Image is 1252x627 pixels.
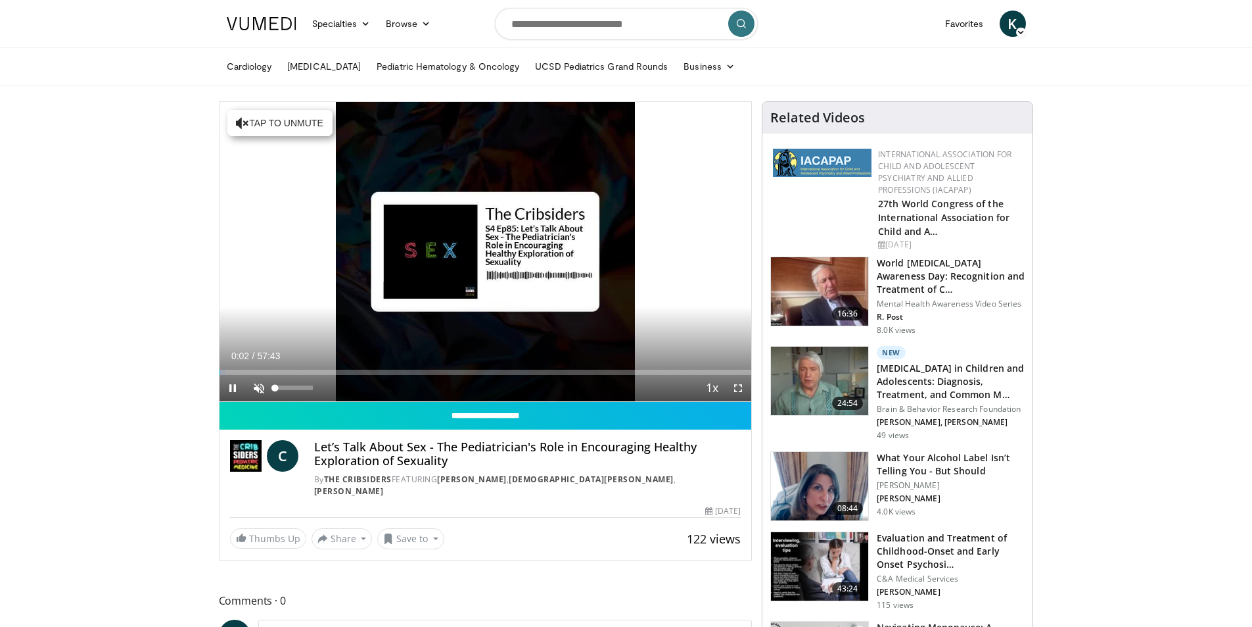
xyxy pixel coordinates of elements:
a: 43:24 Evaluation and Treatment of Childhood-Onset and Early Onset Psychosi… C&A Medical Services ... [770,532,1025,611]
div: Progress Bar [220,370,752,375]
a: [MEDICAL_DATA] [279,53,369,80]
a: [PERSON_NAME] [314,486,384,497]
img: VuMedi Logo [227,17,296,30]
span: 57:43 [257,351,280,361]
p: 49 views [877,430,909,441]
p: R. Post [877,312,1025,322]
button: Share [312,528,373,549]
a: [DEMOGRAPHIC_DATA][PERSON_NAME] [509,474,674,485]
p: New [877,346,906,359]
h3: What Your Alcohol Label Isn’t Telling You - But Should [877,451,1025,478]
a: C [267,440,298,472]
img: The Cribsiders [230,440,262,472]
a: 24:54 New [MEDICAL_DATA] in Children and Adolescents: Diagnosis, Treatment, and Common M… Brain &... [770,346,1025,441]
img: 3c46fb29-c319-40f0-ac3f-21a5db39118c.png.150x105_q85_crop-smart_upscale.png [771,452,868,520]
p: Mental Health Awareness Video Series [877,299,1025,309]
span: / [252,351,255,361]
button: Pause [220,375,246,401]
button: Fullscreen [725,375,751,401]
span: 24:54 [832,397,864,410]
a: Cardiology [219,53,280,80]
a: 16:36 World [MEDICAL_DATA] Awareness Day: Recognition and Treatment of C… Mental Health Awareness... [770,257,1025,336]
button: Unmute [246,375,272,401]
a: [PERSON_NAME] [437,474,507,485]
div: By FEATURING , , [314,474,741,497]
h4: Let’s Talk About Sex - The Pediatrician's Role in Encouraging Healthy Exploration of Sexuality [314,440,741,468]
h3: [MEDICAL_DATA] in Children and Adolescents: Diagnosis, Treatment, and Common M… [877,362,1025,401]
div: [DATE] [705,505,741,517]
a: UCSD Pediatrics Grand Rounds [527,53,676,80]
img: 5b8011c7-1005-4e73-bd4d-717c320f5860.150x105_q85_crop-smart_upscale.jpg [771,347,868,415]
p: [PERSON_NAME] [877,493,1025,504]
h3: Evaluation and Treatment of Childhood-Onset and Early Onset Psychosi… [877,532,1025,571]
button: Playback Rate [699,375,725,401]
p: 115 views [877,600,914,611]
div: Volume Level [275,386,313,390]
img: 9c1ea151-7f89-42e7-b0fb-c17652802da6.150x105_q85_crop-smart_upscale.jpg [771,532,868,601]
video-js: Video Player [220,102,752,402]
a: Business [676,53,743,80]
h3: World [MEDICAL_DATA] Awareness Day: Recognition and Treatment of C… [877,257,1025,296]
a: Browse [378,11,438,37]
a: K [1000,11,1026,37]
a: 27th World Congress of the International Association for Child and A… [878,197,1009,238]
a: Favorites [937,11,992,37]
p: [PERSON_NAME], [PERSON_NAME] [877,417,1025,428]
img: dad9b3bb-f8af-4dab-abc0-c3e0a61b252e.150x105_q85_crop-smart_upscale.jpg [771,257,868,326]
h4: Related Videos [770,110,865,126]
p: [PERSON_NAME] [877,587,1025,597]
p: Brain & Behavior Research Foundation [877,404,1025,414]
div: [DATE] [878,239,1022,251]
button: Tap to unmute [227,110,333,136]
span: 43:24 [832,582,864,595]
img: 2a9917ce-aac2-4f82-acde-720e532d7410.png.150x105_q85_autocrop_double_scale_upscale_version-0.2.png [773,149,871,177]
span: 08:44 [832,502,864,515]
p: [PERSON_NAME] [877,480,1025,491]
a: The Cribsiders [324,474,392,485]
a: 08:44 What Your Alcohol Label Isn’t Telling You - But Should [PERSON_NAME] [PERSON_NAME] 4.0K views [770,451,1025,521]
a: Specialties [304,11,379,37]
p: 8.0K views [877,325,916,336]
span: 0:02 [231,351,249,361]
a: International Association for Child and Adolescent Psychiatry and Allied Professions (IACAPAP) [878,149,1011,195]
input: Search topics, interventions [495,8,758,39]
p: 4.0K views [877,507,916,517]
span: Comments 0 [219,592,753,609]
p: C&A Medical Services [877,574,1025,584]
span: 16:36 [832,307,864,320]
a: Thumbs Up [230,528,306,549]
span: 122 views [687,531,741,547]
button: Save to [377,528,444,549]
a: Pediatric Hematology & Oncology [369,53,527,80]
